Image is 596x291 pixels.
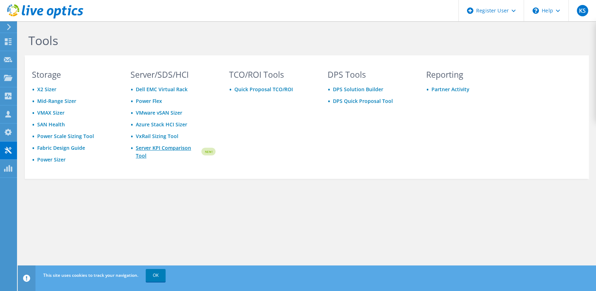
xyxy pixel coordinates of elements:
[37,109,65,116] a: VMAX Sizer
[136,86,188,93] a: Dell EMC Virtual Rack
[37,144,85,151] a: Fabric Design Guide
[146,269,166,282] a: OK
[37,133,94,139] a: Power Scale Sizing Tool
[136,121,187,128] a: Azure Stack HCI Sizer
[333,86,383,93] a: DPS Solution Builder
[333,98,393,104] a: DPS Quick Proposal Tool
[431,86,469,93] a: Partner Activity
[136,109,182,116] a: VMware vSAN Sizer
[37,86,56,93] a: X2 Sizer
[533,7,539,14] svg: \n
[130,71,216,78] h3: Server/SDS/HCI
[229,71,314,78] h3: TCO/ROI Tools
[426,71,511,78] h3: Reporting
[328,71,413,78] h3: DPS Tools
[37,98,76,104] a: Mid-Range Sizer
[200,143,216,160] img: new-badge.svg
[577,5,588,16] span: KS
[43,272,138,278] span: This site uses cookies to track your navigation.
[136,98,162,104] a: Power Flex
[136,133,178,139] a: VxRail Sizing Tool
[28,33,507,48] h1: Tools
[136,144,200,160] a: Server KPI Comparison Tool
[37,156,66,163] a: Power Sizer
[32,71,117,78] h3: Storage
[234,86,293,93] a: Quick Proposal TCO/ROI
[37,121,65,128] a: SAN Health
